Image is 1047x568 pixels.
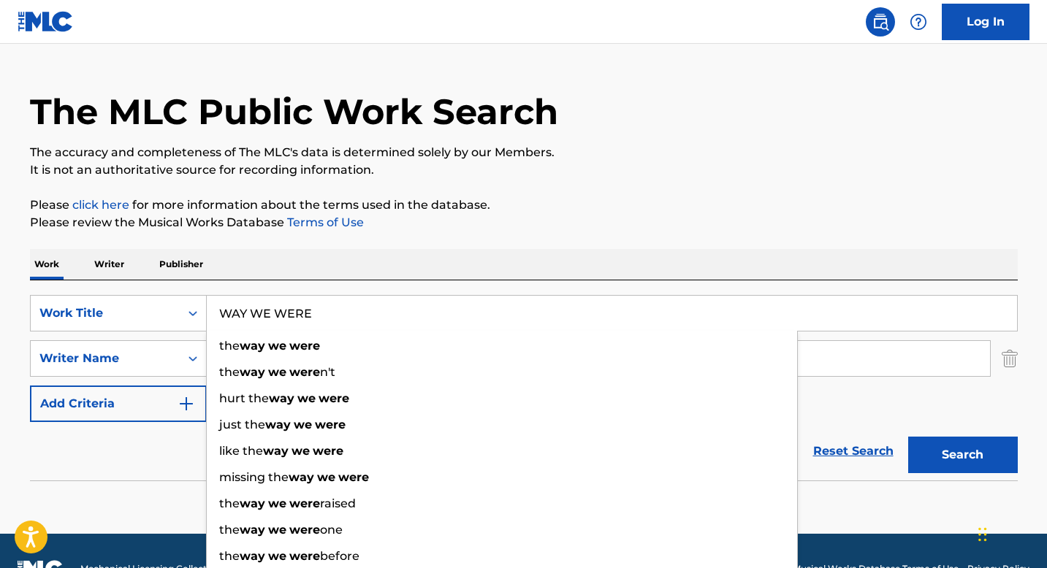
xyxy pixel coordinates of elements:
[320,523,343,537] span: one
[219,339,240,353] span: the
[320,549,359,563] span: before
[313,444,343,458] strong: were
[268,549,286,563] strong: we
[30,249,64,280] p: Work
[219,549,240,563] span: the
[289,365,320,379] strong: were
[289,470,314,484] strong: way
[289,496,320,510] strong: were
[289,339,320,353] strong: were
[219,470,289,484] span: missing the
[908,437,1018,473] button: Search
[39,304,171,322] div: Work Title
[319,391,349,405] strong: were
[263,444,289,458] strong: way
[18,11,74,32] img: MLC Logo
[30,144,1018,161] p: The accuracy and completeness of The MLC's data is determined solely by our Members.
[806,435,901,467] a: Reset Search
[904,7,933,37] div: Help
[338,470,369,484] strong: were
[155,249,208,280] p: Publisher
[90,249,129,280] p: Writer
[240,523,265,537] strong: way
[315,418,346,431] strong: were
[268,496,286,510] strong: we
[219,365,240,379] span: the
[219,391,269,405] span: hurt the
[30,214,1018,231] p: Please review the Musical Works Database
[320,365,335,379] span: n't
[294,418,312,431] strong: we
[30,161,1018,179] p: It is not an authoritative source for recording information.
[268,339,286,353] strong: we
[289,523,320,537] strong: were
[219,496,240,510] span: the
[219,444,263,458] span: like the
[30,385,207,422] button: Add Criteria
[30,295,1018,480] form: Search Form
[942,4,1029,40] a: Log In
[39,350,171,367] div: Writer Name
[178,395,195,412] img: 9d2ae6d4665cec9f34b9.svg
[219,418,265,431] span: just the
[866,7,895,37] a: Public Search
[268,523,286,537] strong: we
[284,215,364,229] a: Terms of Use
[292,444,310,458] strong: we
[240,549,265,563] strong: way
[1002,340,1018,377] img: Delete Criterion
[872,13,889,31] img: search
[240,496,265,510] strong: way
[219,523,240,537] span: the
[297,391,316,405] strong: we
[320,496,356,510] span: raised
[268,365,286,379] strong: we
[289,549,320,563] strong: were
[974,498,1047,568] iframe: Chat Widget
[240,339,265,353] strong: way
[30,90,558,134] h1: The MLC Public Work Search
[269,391,294,405] strong: way
[265,418,291,431] strong: way
[240,365,265,379] strong: way
[317,470,335,484] strong: we
[978,513,987,556] div: Drag
[72,198,129,212] a: click here
[30,196,1018,214] p: Please for more information about the terms used in the database.
[910,13,927,31] img: help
